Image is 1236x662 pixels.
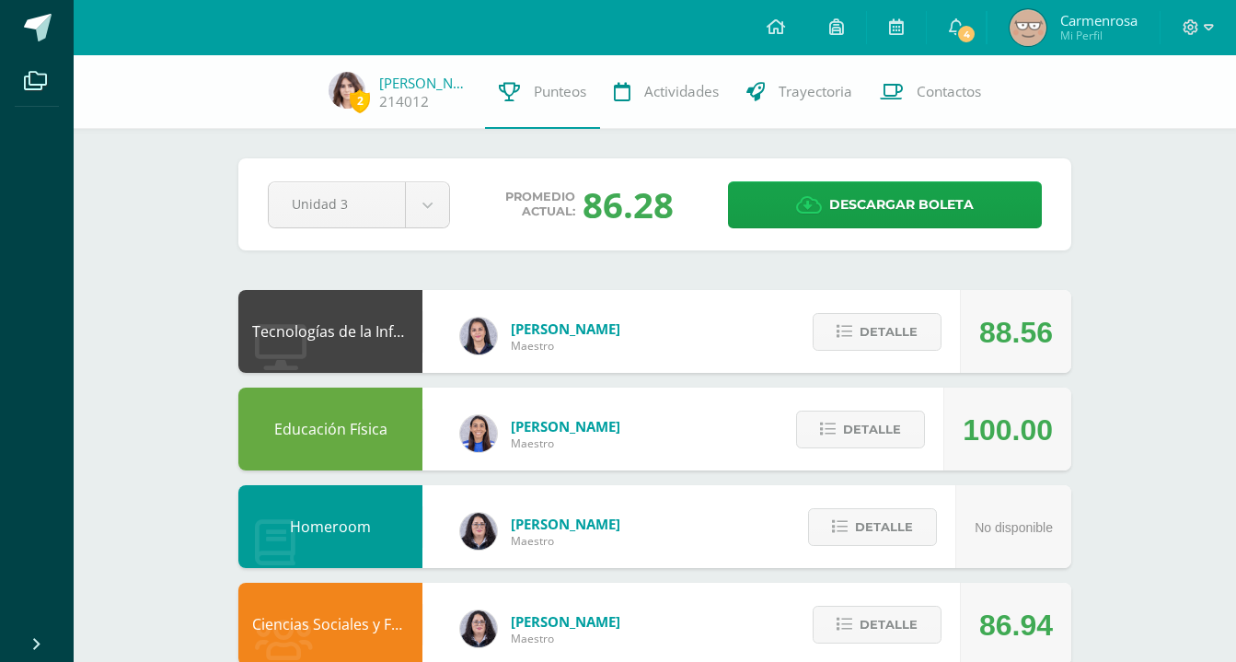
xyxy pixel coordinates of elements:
img: f270ddb0ea09d79bf84e45c6680ec463.png [460,513,497,550]
img: 0eea5a6ff783132be5fd5ba128356f6f.png [460,415,497,452]
span: Mi Perfil [1060,28,1138,43]
div: 100.00 [963,389,1053,471]
button: Detalle [813,313,941,351]
span: Maestro [511,338,620,354]
img: f270ddb0ea09d79bf84e45c6680ec463.png [460,610,497,647]
a: Contactos [866,55,995,129]
span: [PERSON_NAME] [511,612,620,631]
span: [PERSON_NAME] [511,515,620,533]
a: Unidad 3 [269,182,449,227]
span: Detalle [855,510,913,544]
div: 88.56 [979,291,1053,374]
a: Trayectoria [733,55,866,129]
a: Descargar boleta [728,181,1042,228]
span: Maestro [511,436,620,451]
button: Detalle [796,411,925,448]
span: Promedio actual: [505,190,575,219]
span: [PERSON_NAME] [511,417,620,436]
button: Detalle [813,606,941,644]
div: Educación Física [238,388,422,470]
span: Contactos [917,82,981,101]
span: Carmenrosa [1060,11,1138,29]
span: Detalle [860,315,918,349]
div: Tecnologías de la Información y Comunicación: Computación [238,290,422,373]
span: 4 [956,24,976,44]
span: No disponible [975,520,1053,535]
span: Maestro [511,533,620,549]
img: 9c985a67a065490b763b888f5ada6da6.png [1010,9,1046,46]
img: dbcf09110664cdb6f63fe058abfafc14.png [460,318,497,354]
span: Maestro [511,631,620,646]
span: Descargar boleta [829,182,974,227]
span: Actividades [644,82,719,101]
a: Actividades [600,55,733,129]
span: 2 [350,89,370,112]
div: Homeroom [238,485,422,568]
div: 86.28 [583,180,674,228]
span: Unidad 3 [292,182,382,226]
a: Punteos [485,55,600,129]
span: Detalle [860,608,918,642]
a: 214012 [379,92,429,111]
span: [PERSON_NAME] [511,319,620,338]
a: [PERSON_NAME] [379,74,471,92]
span: Detalle [843,412,901,447]
span: Punteos [534,82,586,101]
button: Detalle [808,508,937,546]
img: 39eb4bf3096e21ebf4b2bed6a34324b7.png [329,72,365,109]
span: Trayectoria [779,82,852,101]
